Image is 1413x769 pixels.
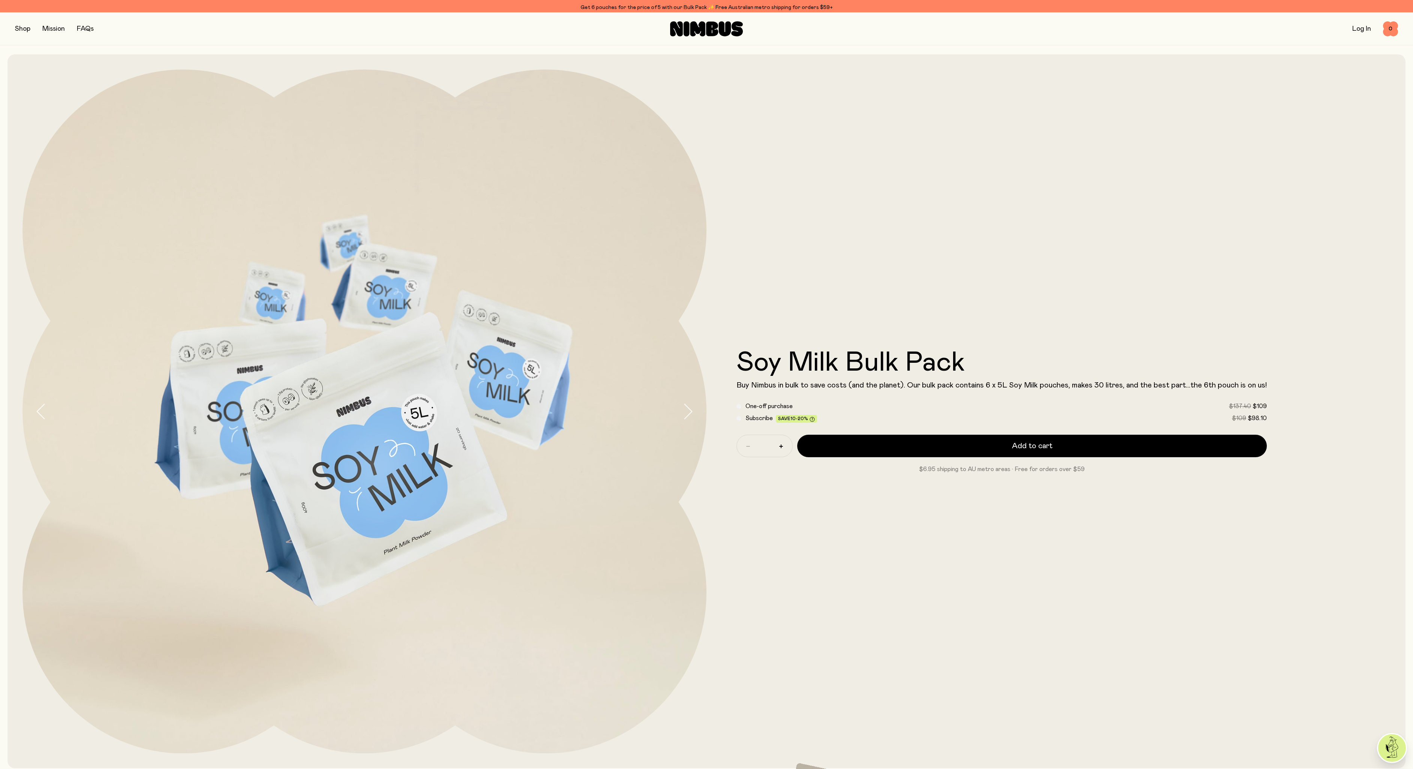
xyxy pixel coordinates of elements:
[1012,441,1052,451] span: Add to cart
[15,3,1398,12] div: Get 6 pouches for the price of 5 with our Bulk Pack ✨ Free Australian metro shipping for orders $59+
[1378,734,1406,762] img: agent
[1352,25,1371,32] a: Log In
[736,382,1267,389] span: Buy Nimbus in bulk to save costs (and the planet). Our bulk pack contains 6 x 5L Soy Milk pouches...
[797,435,1267,457] button: Add to cart
[1248,415,1267,421] span: $98.10
[745,415,773,421] span: Subscribe
[736,465,1267,474] p: $6.95 shipping to AU metro areas · Free for orders over $59
[1253,403,1267,409] span: $109
[77,25,94,32] a: FAQs
[1383,21,1398,36] button: 0
[1229,403,1251,409] span: $137.40
[1232,415,1246,421] span: $109
[790,416,808,421] span: 10-20%
[745,403,793,409] span: One-off purchase
[42,25,65,32] a: Mission
[736,349,1267,376] h1: Soy Milk Bulk Pack
[778,416,815,422] span: Save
